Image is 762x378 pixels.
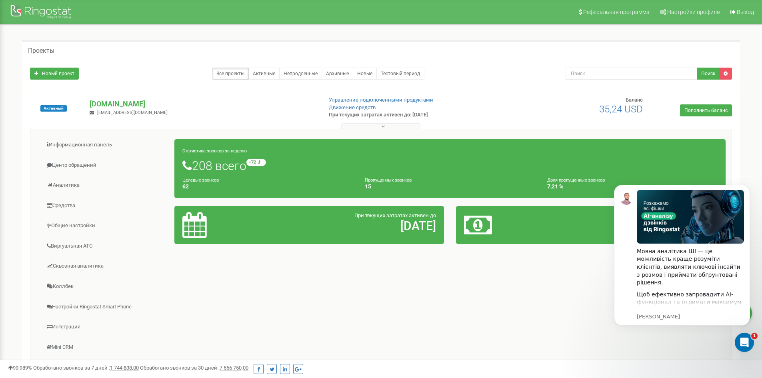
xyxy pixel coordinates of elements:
a: Все проекты [212,68,249,80]
a: Mini CRM [36,338,175,357]
a: Архивные [322,68,353,80]
a: Новый проект [30,68,79,80]
a: Непродленные [279,68,322,80]
small: Пропущенных звонков [365,178,412,183]
input: Поиск [566,68,697,80]
span: 1 [751,333,758,339]
span: Настройки профиля [667,9,720,15]
a: Средства [36,196,175,216]
a: Тестовый период [376,68,424,80]
span: Баланс [626,97,643,103]
iframe: Intercom live chat [735,333,754,352]
span: Обработано звонков за 7 дней : [33,365,139,371]
span: Выход [737,9,754,15]
iframe: Intercom notifications повідомлення [602,173,762,356]
h2: [DATE] [271,219,436,232]
p: При текущих затратах активен до: [DATE] [329,111,495,119]
small: +72 [246,159,266,166]
a: Управление подключенными продуктами [329,97,433,103]
small: Целевых звонков [182,178,219,183]
u: 1 744 838,00 [110,365,139,371]
span: Активный [40,105,67,112]
a: Виртуальная АТС [36,236,175,256]
span: Обработано звонков за 30 дней : [140,365,248,371]
a: Коллбек [36,277,175,296]
h4: 7,21 % [547,184,718,190]
button: Поиск [697,68,720,80]
a: Центр обращений [36,156,175,175]
span: 35,24 USD [599,104,643,115]
a: Движение средств [329,104,376,110]
a: Пополнить баланс [680,104,732,116]
a: Новые [353,68,377,80]
h1: 208 всего [182,159,718,172]
a: Информационная панель [36,135,175,155]
a: Активные [248,68,280,80]
span: Реферальная программа [583,9,650,15]
h2: 35,24 $ [552,219,718,232]
h4: 15 [365,184,535,190]
a: Настройки Ringostat Smart Phone [36,297,175,317]
a: Общие настройки [36,216,175,236]
span: 99,989% [8,365,32,371]
span: При текущих затратах активен до [354,212,436,218]
h4: 62 [182,184,353,190]
span: [EMAIL_ADDRESS][DOMAIN_NAME] [97,110,168,115]
a: Аналитика [36,176,175,195]
small: Доля пропущенных звонков [547,178,605,183]
u: 7 556 750,00 [220,365,248,371]
p: [DOMAIN_NAME] [90,99,316,109]
a: Сквозная аналитика [36,256,175,276]
h5: Проекты [28,47,54,54]
a: Интеграция [36,317,175,337]
a: Коллтрекинг [36,358,175,377]
small: Статистика звонков за неделю [182,148,247,154]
